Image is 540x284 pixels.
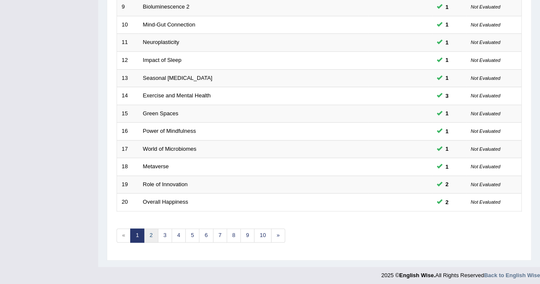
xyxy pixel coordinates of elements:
[442,127,452,136] span: You can still take this question
[442,162,452,171] span: You can still take this question
[143,146,196,152] a: World of Microbiomes
[172,228,186,243] a: 4
[471,182,500,187] small: Not Evaluated
[442,91,452,100] span: You can still take this question
[144,228,158,243] a: 2
[130,228,144,243] a: 1
[185,228,199,243] a: 5
[117,34,138,52] td: 11
[117,51,138,69] td: 12
[117,69,138,87] td: 13
[471,146,500,152] small: Not Evaluated
[471,4,500,9] small: Not Evaluated
[254,228,271,243] a: 10
[143,163,169,170] a: Metaverse
[442,144,452,153] span: You can still take this question
[442,109,452,118] span: You can still take this question
[117,176,138,193] td: 19
[117,140,138,158] td: 17
[143,57,181,63] a: Impact of Sleep
[143,128,196,134] a: Power of Mindfulness
[117,123,138,141] td: 16
[117,87,138,105] td: 14
[143,39,179,45] a: Neuroplasticity
[143,92,211,99] a: Exercise and Mental Health
[227,228,241,243] a: 8
[442,3,452,12] span: You can still take this question
[117,193,138,211] td: 20
[471,76,500,81] small: Not Evaluated
[240,228,254,243] a: 9
[199,228,213,243] a: 6
[471,111,500,116] small: Not Evaluated
[471,199,500,205] small: Not Evaluated
[117,105,138,123] td: 15
[143,199,188,205] a: Overall Happiness
[143,181,188,187] a: Role of Innovation
[484,272,540,278] a: Back to English Wise
[442,38,452,47] span: You can still take this question
[117,16,138,34] td: 10
[442,73,452,82] span: You can still take this question
[381,267,540,279] div: 2025 © All Rights Reserved
[442,20,452,29] span: You can still take this question
[271,228,285,243] a: »
[471,22,500,27] small: Not Evaluated
[399,272,435,278] strong: English Wise.
[471,164,500,169] small: Not Evaluated
[471,40,500,45] small: Not Evaluated
[158,228,172,243] a: 3
[471,58,500,63] small: Not Evaluated
[117,228,131,243] span: «
[213,228,227,243] a: 7
[143,3,190,10] a: Bioluminescence 2
[442,180,452,189] span: You can still take this question
[143,75,213,81] a: Seasonal [MEDICAL_DATA]
[442,56,452,64] span: You can still take this question
[471,129,500,134] small: Not Evaluated
[117,158,138,176] td: 18
[442,198,452,207] span: You can still take this question
[143,110,178,117] a: Green Spaces
[471,93,500,98] small: Not Evaluated
[143,21,196,28] a: Mind-Gut Connection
